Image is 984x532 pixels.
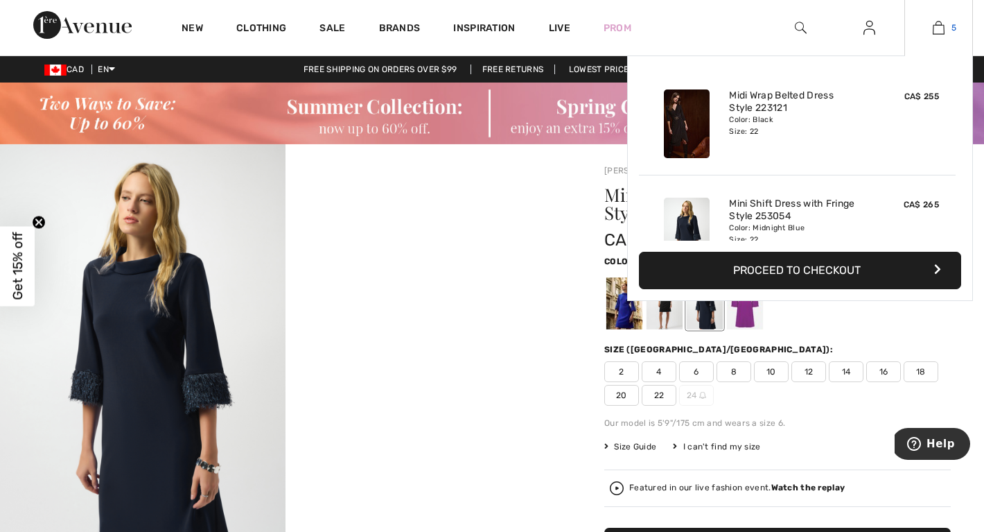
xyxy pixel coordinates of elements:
div: Midnight Blue [687,277,723,329]
video: Your browser does not support the video tag. [285,144,571,287]
div: Black [647,277,683,329]
span: 8 [717,361,751,382]
a: Midi Wrap Belted Dress Style 223121 [729,89,866,114]
button: Close teaser [32,215,46,229]
span: 10 [754,361,789,382]
a: Lowest Price Guarantee [558,65,692,74]
span: 12 [791,361,826,382]
img: ring-m.svg [699,392,706,399]
a: Sign In [852,19,886,37]
span: 5 [951,22,956,34]
img: My Info [863,19,875,36]
a: Live [549,21,570,35]
a: Free Returns [471,65,556,74]
span: 2 [604,361,639,382]
span: CA$ 265 [904,200,939,209]
span: CA$ 265 [604,230,671,250]
a: Sale [319,22,345,37]
img: My Bag [933,19,945,36]
span: 4 [642,361,676,382]
span: 24 [679,385,714,406]
div: Cosmos [727,277,763,329]
span: Inspiration [453,22,515,37]
img: 1ère Avenue [33,11,132,39]
div: Royal Sapphire 163 [606,277,642,329]
span: CAD [44,65,89,74]
span: Color: [604,257,637,266]
span: 16 [866,361,901,382]
a: Free shipping on orders over $99 [292,65,468,74]
h1: Mini Shift Dress With Fringe Style 253054 [604,186,893,222]
div: Size ([GEOGRAPHIC_DATA]/[GEOGRAPHIC_DATA]): [604,343,836,356]
span: 22 [642,385,676,406]
iframe: Opens a widget where you can find more information [895,428,970,463]
img: Watch the replay [610,481,624,495]
img: Midi Wrap Belted Dress Style 223121 [664,89,710,158]
span: EN [98,65,115,74]
button: Proceed to Checkout [639,252,961,289]
a: Brands [379,22,421,37]
div: Color: Midnight Blue Size: 22 [729,223,866,245]
div: Color: Black Size: 22 [729,114,866,137]
span: CA$ 255 [904,92,939,101]
div: Featured in our live fashion event. [629,483,845,492]
strong: Watch the replay [771,483,845,492]
span: 20 [604,385,639,406]
a: [PERSON_NAME] [604,166,674,175]
img: search the website [795,19,807,36]
a: Clothing [236,22,286,37]
a: New [182,22,203,37]
a: Prom [604,21,631,35]
span: Size Guide [604,440,656,453]
a: Mini Shift Dress with Fringe Style 253054 [729,198,866,223]
img: Mini Shift Dress with Fringe Style 253054 [664,198,710,266]
a: 5 [905,19,972,36]
span: 14 [829,361,863,382]
span: Get 15% off [10,232,26,300]
span: 18 [904,361,938,382]
span: 6 [679,361,714,382]
img: Canadian Dollar [44,65,67,76]
div: I can't find my size [673,440,760,453]
div: Our model is 5'9"/175 cm and wears a size 6. [604,417,951,429]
